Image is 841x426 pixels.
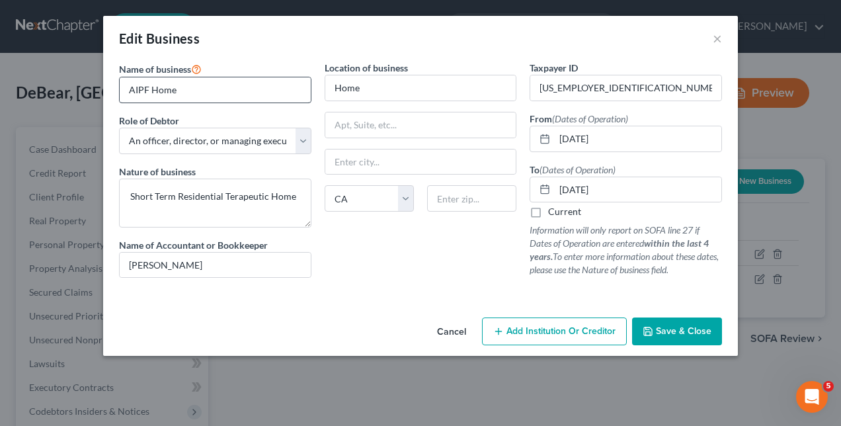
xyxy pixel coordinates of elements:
[530,112,628,126] label: From
[555,177,721,202] input: MM/DD/YYYY
[530,75,721,101] input: #
[119,165,196,179] label: Nature of business
[632,318,722,345] button: Save & Close
[506,325,616,337] span: Add Institution Or Creditor
[119,115,179,126] span: Role of Debtor
[530,163,616,177] label: To
[548,205,581,218] label: Current
[119,238,268,252] label: Name of Accountant or Bookkeeper
[325,112,516,138] input: Apt, Suite, etc...
[482,318,627,345] button: Add Institution Or Creditor
[540,164,616,175] span: (Dates of Operation)
[120,253,311,278] input: --
[119,64,191,75] span: Name of business
[823,381,834,392] span: 5
[552,113,628,124] span: (Dates of Operation)
[656,325,711,337] span: Save & Close
[325,75,516,101] input: Enter address...
[713,30,722,46] button: ×
[325,149,516,175] input: Enter city...
[530,224,722,277] p: Information will only report on SOFA line 27 if Dates of Operation are entered To enter more info...
[426,319,477,345] button: Cancel
[146,30,200,46] span: Business
[427,185,516,212] input: Enter zip...
[555,126,721,151] input: MM/DD/YYYY
[119,30,143,46] span: Edit
[796,381,828,413] iframe: Intercom live chat
[120,77,311,103] input: Enter name...
[325,61,408,75] label: Location of business
[530,61,578,75] label: Taxpayer ID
